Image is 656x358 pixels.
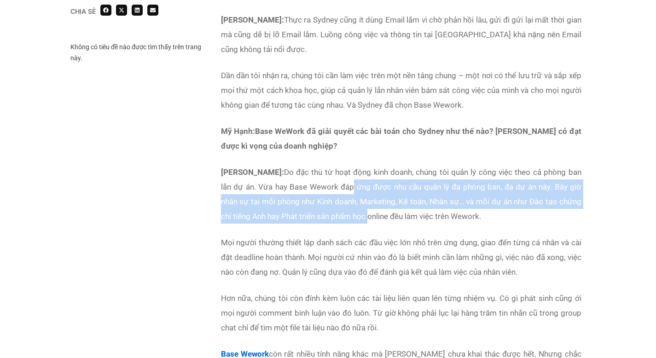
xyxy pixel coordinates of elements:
div: Không có tiêu đề nào được tìm thấy trên trang này. [70,41,207,64]
strong: [PERSON_NAME]: [221,15,284,24]
div: Share on facebook [100,5,111,16]
strong: Mỹ Hạnh: [221,127,581,150]
div: Share on linkedin [132,5,143,16]
strong: [PERSON_NAME]: [221,167,284,177]
p: Hơn nữa, chúng tôi còn đính kèm luôn các tài liệu liên quan lên từng nhiệm vụ. Có gì phát sinh cũ... [221,291,581,335]
div: Share on email [147,5,158,16]
div: Share on x-twitter [116,5,127,16]
p: Do đặc thù từ hoạt động kinh doanh, chúng tôi quản lý công việc theo cả phòng ban lẫn dự án. Vừa ... [221,165,581,224]
i: Base WeWork đã giải quyết các bài toán cho Sydney như thế nào? [PERSON_NAME] có đạt được kì vọng ... [221,127,581,150]
p: Thực ra Sydney cũng ít dùng Email lắm vì chờ phản hồi lâu, gửi đi gửi lại mất thời gian mà cũng d... [221,12,581,57]
div: Chia sẻ [70,8,96,15]
p: Mọi người thường thiết lập danh sách các đầu việc lớn nhỏ trên ứng dụng, giao đến từng cá nhân và... [221,235,581,279]
p: Dần dần tôi nhận ra, chúng tôi cần làm việc trên một nền tảng chung – một nơi có thể lưu trữ và s... [221,68,581,112]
